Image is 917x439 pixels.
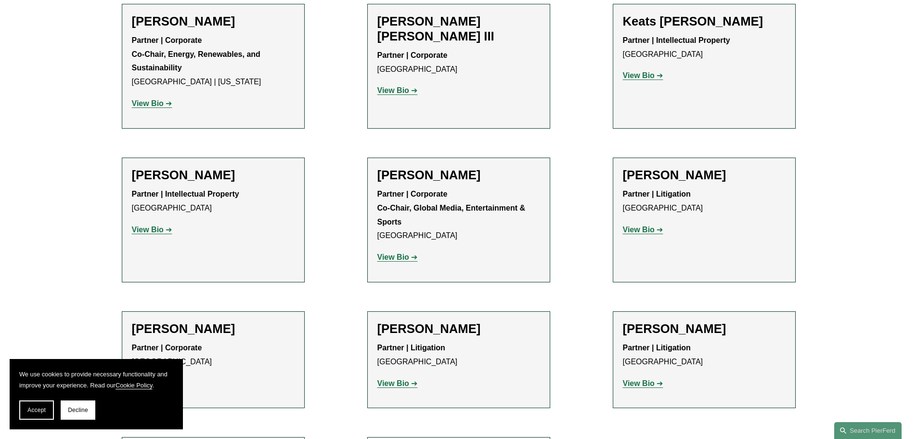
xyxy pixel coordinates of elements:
[377,190,528,226] strong: Partner | Corporate Co-Chair, Global Media, Entertainment & Sports
[377,86,409,94] strong: View Bio
[623,187,786,215] p: [GEOGRAPHIC_DATA]
[19,369,173,391] p: We use cookies to provide necessary functionality and improve your experience. Read our .
[132,14,295,29] h2: [PERSON_NAME]
[132,34,295,89] p: [GEOGRAPHIC_DATA] | [US_STATE]
[116,382,153,389] a: Cookie Policy
[132,226,172,234] a: View Bio
[132,321,295,336] h2: [PERSON_NAME]
[132,226,164,234] strong: View Bio
[132,344,202,352] strong: Partner | Corporate
[132,190,239,198] strong: Partner | Intellectual Property
[132,99,164,107] strong: View Bio
[27,407,46,413] span: Accept
[132,341,295,369] p: [GEOGRAPHIC_DATA]
[10,359,183,429] section: Cookie banner
[623,71,663,80] a: View Bio
[377,253,409,261] strong: View Bio
[377,253,418,261] a: View Bio
[623,379,655,387] strong: View Bio
[377,344,445,352] strong: Partner | Litigation
[623,321,786,336] h2: [PERSON_NAME]
[19,400,54,420] button: Accept
[377,49,540,77] p: [GEOGRAPHIC_DATA]
[68,407,88,413] span: Decline
[623,379,663,387] a: View Bio
[377,51,448,59] strong: Partner | Corporate
[623,226,663,234] a: View Bio
[377,14,540,44] h2: [PERSON_NAME] [PERSON_NAME] III
[623,190,691,198] strong: Partner | Litigation
[377,341,540,369] p: [GEOGRAPHIC_DATA]
[623,36,730,44] strong: Partner | Intellectual Property
[623,34,786,62] p: [GEOGRAPHIC_DATA]
[132,187,295,215] p: [GEOGRAPHIC_DATA]
[377,379,418,387] a: View Bio
[61,400,95,420] button: Decline
[377,187,540,243] p: [GEOGRAPHIC_DATA]
[132,168,295,183] h2: [PERSON_NAME]
[623,14,786,29] h2: Keats [PERSON_NAME]
[623,71,655,80] strong: View Bio
[834,422,902,439] a: Search this site
[132,50,263,72] strong: Co-Chair, Energy, Renewables, and Sustainability
[377,168,540,183] h2: [PERSON_NAME]
[623,226,655,234] strong: View Bio
[623,168,786,183] h2: [PERSON_NAME]
[377,86,418,94] a: View Bio
[623,341,786,369] p: [GEOGRAPHIC_DATA]
[377,321,540,336] h2: [PERSON_NAME]
[623,344,691,352] strong: Partner | Litigation
[132,99,172,107] a: View Bio
[132,36,202,44] strong: Partner | Corporate
[377,379,409,387] strong: View Bio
